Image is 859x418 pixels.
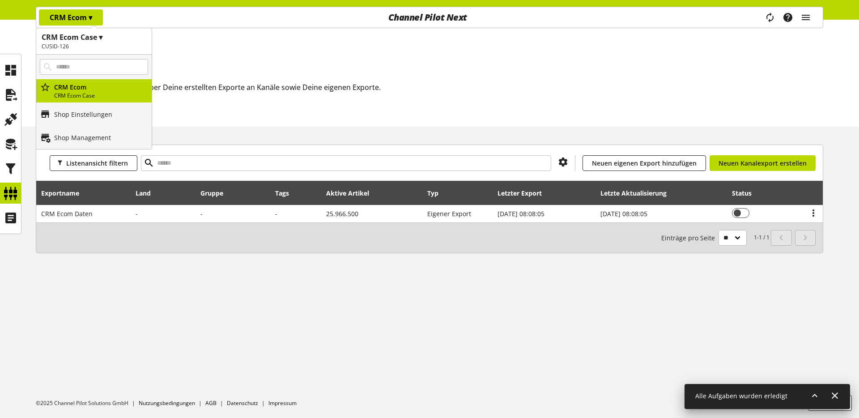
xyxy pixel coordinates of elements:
div: Letzter Export [498,188,551,198]
span: - [136,209,138,218]
span: ▾ [89,13,92,22]
span: Listenansicht filtern [66,158,128,168]
small: 1-1 / 1 [661,230,770,246]
li: ©2025 Channel Pilot Solutions GmbH [36,399,139,407]
p: CRM Ecom [50,12,92,23]
span: - [275,209,277,218]
p: CRM Ecom [54,82,148,92]
span: Alle Aufgaben wurden erledigt [695,392,787,400]
span: [DATE] 08:08:05 [600,209,647,218]
button: Listenansicht filtern [50,155,137,171]
h1: CRM Ecom Case ▾ [42,32,146,43]
div: Land [136,188,160,198]
span: CRM Ecom Daten [41,209,93,218]
a: Neuen Kanalexport erstellen [710,155,816,171]
p: Shop Management [54,133,111,142]
a: AGB [205,399,217,407]
a: Nutzungsbedingungen [139,399,195,407]
div: Gruppe [200,188,232,198]
h2: CUSID-126 [42,43,146,51]
p: CRM Ecom Case [54,92,148,100]
span: Eigener Export [427,209,471,218]
div: Aktive Artikel [326,188,378,198]
div: Tags [275,188,289,198]
a: Shop Einstellungen [36,102,152,126]
nav: main navigation [36,7,823,28]
a: Impressum [268,399,297,407]
div: Letzte Aktualisierung [600,188,676,198]
a: Datenschutz [227,399,258,407]
span: Neuen eigenen Export hinzufügen [592,158,697,168]
h2: Hier hast Du eine Übersicht über Deine erstellten Exporte an Kanäle sowie Deine eigenen Exporte. [50,82,823,93]
a: Shop Management [36,126,152,149]
div: Typ [427,188,447,198]
p: Shop Einstellungen [54,110,112,119]
div: Status [732,188,761,198]
span: Einträge pro Seite [661,233,719,243]
a: Neuen eigenen Export hinzufügen [583,155,706,171]
span: [DATE] 08:08:05 [498,209,544,218]
span: 25.966.500 [326,209,358,218]
span: Neuen Kanalexport erstellen [719,158,807,168]
div: Exportname [41,188,88,198]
